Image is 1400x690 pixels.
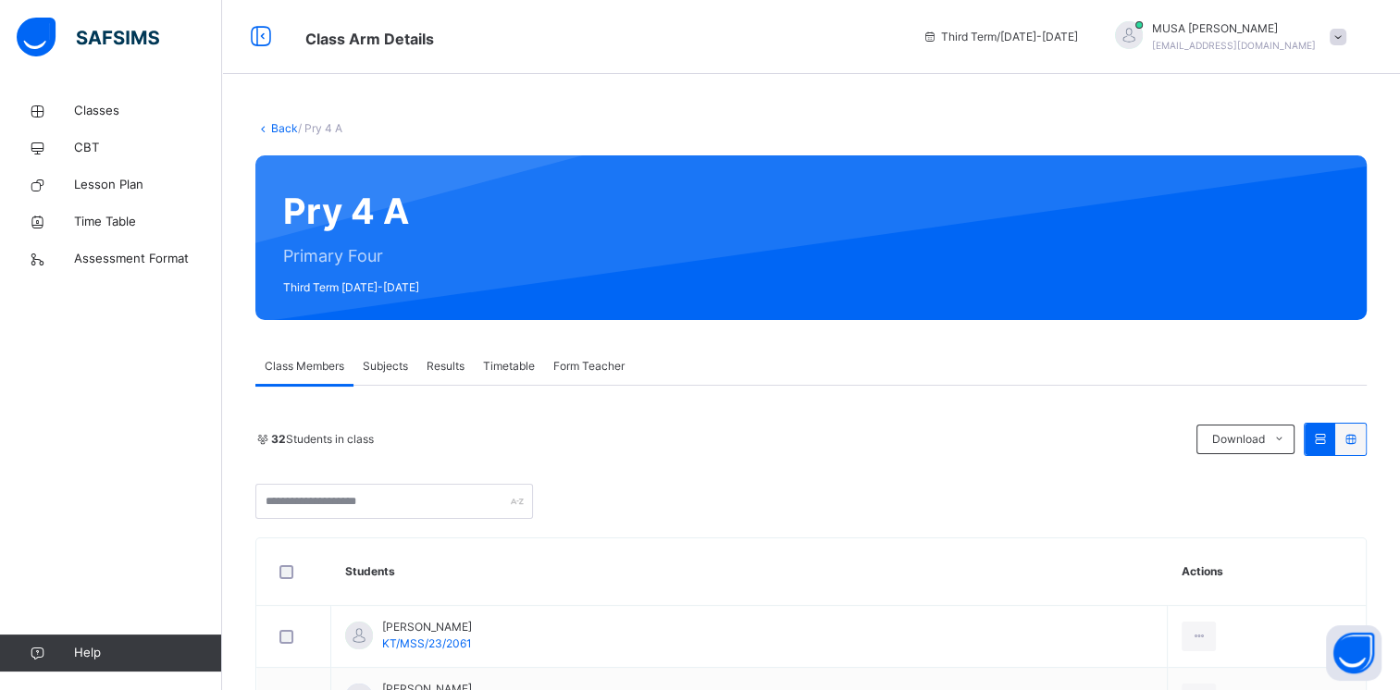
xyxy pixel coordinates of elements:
img: safsims [17,18,159,56]
span: Class Members [265,358,344,375]
span: Form Teacher [553,358,625,375]
span: [PERSON_NAME] [382,619,472,635]
span: Time Table [74,213,222,231]
span: Class Arm Details [305,30,434,48]
span: Download [1211,431,1264,448]
span: [EMAIL_ADDRESS][DOMAIN_NAME] [1152,40,1316,51]
span: Classes [74,102,222,120]
span: session/term information [923,29,1078,45]
div: MUSA RABE [1096,20,1356,54]
span: Lesson Plan [74,176,222,194]
a: Back [271,121,298,135]
span: KT/MSS/23/2061 [382,636,472,650]
th: Students [331,538,1168,606]
button: Open asap [1326,625,1381,681]
b: 32 [271,432,286,446]
span: Assessment Format [74,250,222,268]
span: Results [427,358,465,375]
span: Help [74,644,221,662]
span: Subjects [363,358,408,375]
span: Timetable [483,358,535,375]
th: Actions [1167,538,1366,606]
span: Students in class [271,431,374,448]
span: MUSA [PERSON_NAME] [1152,20,1316,37]
span: CBT [74,139,222,157]
span: / Pry 4 A [298,121,342,135]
